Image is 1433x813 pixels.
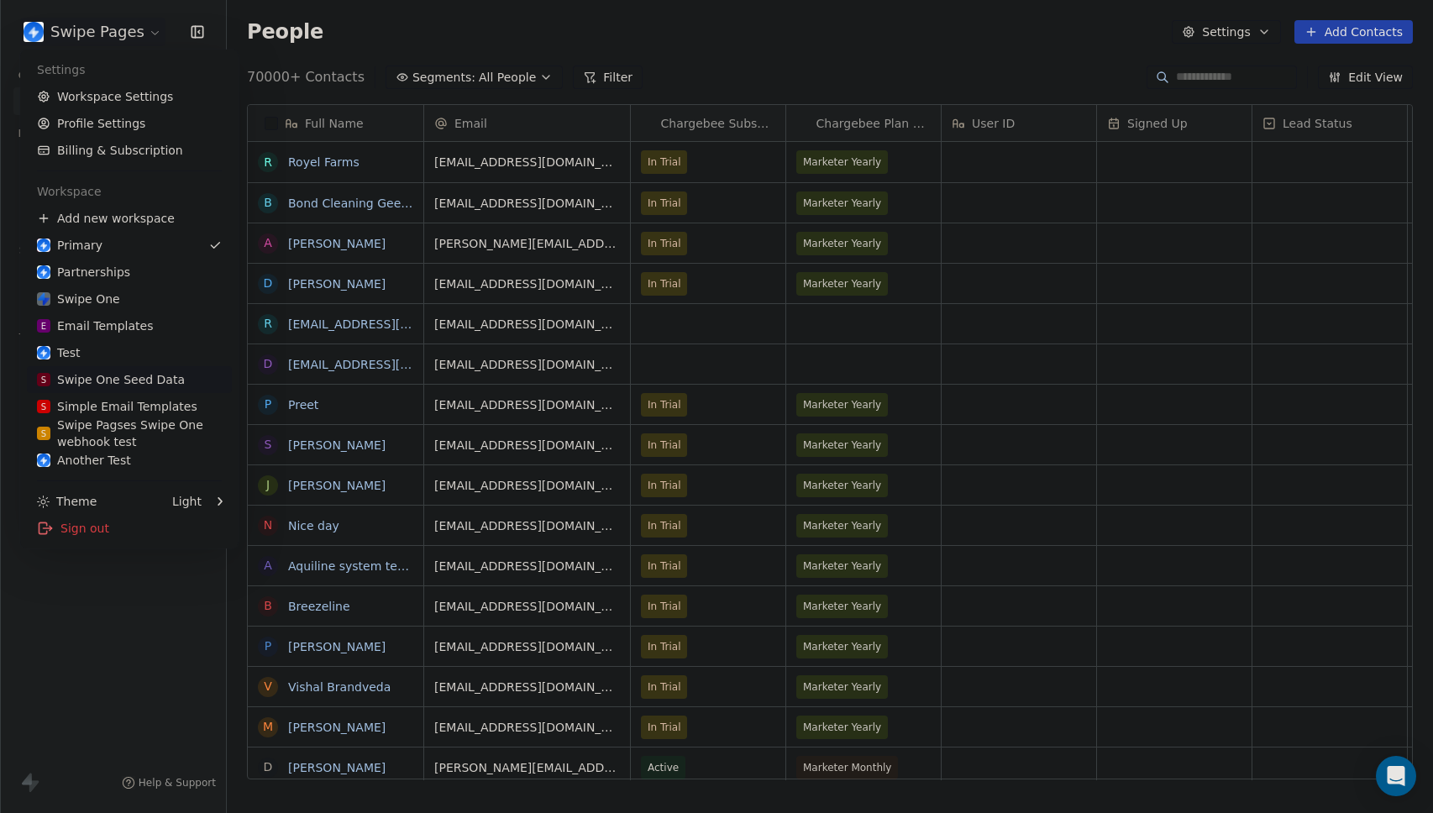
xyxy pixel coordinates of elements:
[37,398,197,415] div: Simple Email Templates
[37,454,50,467] img: user_01J93QE9VH11XXZQZDP4TWZEES.jpg
[37,371,185,388] div: Swipe One Seed Data
[37,264,130,281] div: Partnerships
[41,401,46,413] span: S
[37,265,50,279] img: user_01J93QE9VH11XXZQZDP4TWZEES.jpg
[27,515,232,542] div: Sign out
[27,56,232,83] div: Settings
[27,137,232,164] a: Billing & Subscription
[41,374,46,386] span: S
[37,452,131,469] div: Another Test
[37,344,81,361] div: Test
[37,239,50,252] img: user_01J93QE9VH11XXZQZDP4TWZEES.jpg
[37,346,50,359] img: user_01J93QE9VH11XXZQZDP4TWZEES.jpg
[41,320,46,333] span: E
[37,292,50,306] img: swipeone-app-icon.png
[27,178,232,205] div: Workspace
[37,417,222,450] div: Swipe Pagses Swipe One webhook test
[37,493,97,510] div: Theme
[37,237,102,254] div: Primary
[37,317,153,334] div: Email Templates
[27,110,232,137] a: Profile Settings
[37,291,120,307] div: Swipe One
[172,493,202,510] div: Light
[41,427,46,440] span: S
[27,205,232,232] div: Add new workspace
[27,83,232,110] a: Workspace Settings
